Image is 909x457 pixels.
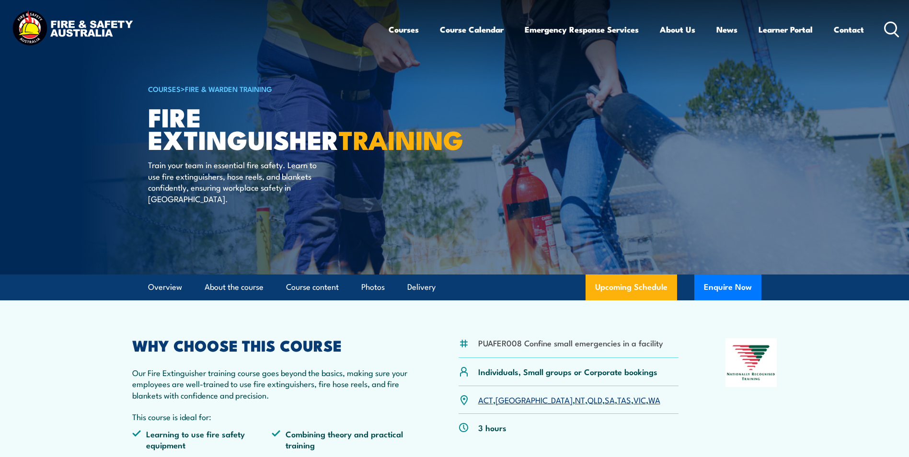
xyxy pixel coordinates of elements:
a: Overview [148,274,182,300]
li: Learning to use fire safety equipment [132,428,272,451]
a: Delivery [407,274,436,300]
a: Courses [389,17,419,42]
h1: Fire Extinguisher [148,105,385,150]
a: ACT [478,394,493,405]
p: Individuals, Small groups or Corporate bookings [478,366,657,377]
li: PUAFER008 Confine small emergencies in a facility [478,337,663,348]
a: Course content [286,274,339,300]
a: About the course [205,274,264,300]
a: Course Calendar [440,17,504,42]
a: VIC [633,394,646,405]
p: Train your team in essential fire safety. Learn to use fire extinguishers, hose reels, and blanke... [148,159,323,204]
a: [GEOGRAPHIC_DATA] [495,394,573,405]
strong: TRAINING [339,119,463,159]
a: Fire & Warden Training [185,83,272,94]
p: 3 hours [478,422,506,433]
a: QLD [587,394,602,405]
h2: WHY CHOOSE THIS COURSE [132,338,412,352]
a: SA [605,394,615,405]
a: News [716,17,737,42]
a: TAS [617,394,631,405]
a: Upcoming Schedule [586,274,677,300]
a: NT [575,394,585,405]
h6: > [148,83,385,94]
a: Contact [834,17,864,42]
li: Combining theory and practical training [272,428,412,451]
a: COURSES [148,83,181,94]
button: Enquire Now [694,274,761,300]
a: About Us [660,17,695,42]
a: WA [648,394,660,405]
p: This course is ideal for: [132,411,412,422]
img: Nationally Recognised Training logo. [725,338,777,387]
p: Our Fire Extinguisher training course goes beyond the basics, making sure your employees are well... [132,367,412,400]
p: , , , , , , , [478,394,660,405]
a: Photos [361,274,385,300]
a: Emergency Response Services [525,17,639,42]
a: Learner Portal [759,17,813,42]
